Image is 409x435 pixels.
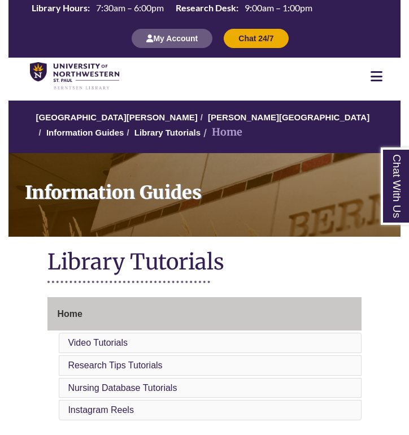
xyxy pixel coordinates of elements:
h1: Information Guides [18,153,401,222]
a: Home [47,297,361,331]
button: My Account [132,29,212,48]
button: Chat 24/7 [224,29,288,48]
li: Home [201,124,242,141]
a: Chat 24/7 [224,33,288,43]
a: Information Guides [8,153,401,237]
th: Research Desk: [171,2,240,14]
img: UNWSP Library Logo [30,62,119,90]
a: [GEOGRAPHIC_DATA][PERSON_NAME] [36,112,198,122]
a: My Account [132,33,212,43]
a: Library Tutorials [134,128,201,137]
a: Instagram Reels [68,405,134,415]
div: Guide Page Menu [47,297,361,423]
a: Information Guides [46,128,124,137]
th: Library Hours: [27,2,92,14]
a: Research Tips Tutorials [68,360,162,370]
a: Video Tutorials [68,338,128,347]
span: 9:00am – 1:00pm [245,2,312,13]
h1: Library Tutorials [47,248,361,278]
span: 7:30am – 6:00pm [96,2,164,13]
a: Hours Today [27,2,317,17]
a: [PERSON_NAME][GEOGRAPHIC_DATA] [208,112,369,122]
table: Hours Today [27,2,317,16]
span: Home [57,309,82,319]
a: Nursing Database Tutorials [68,383,177,393]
